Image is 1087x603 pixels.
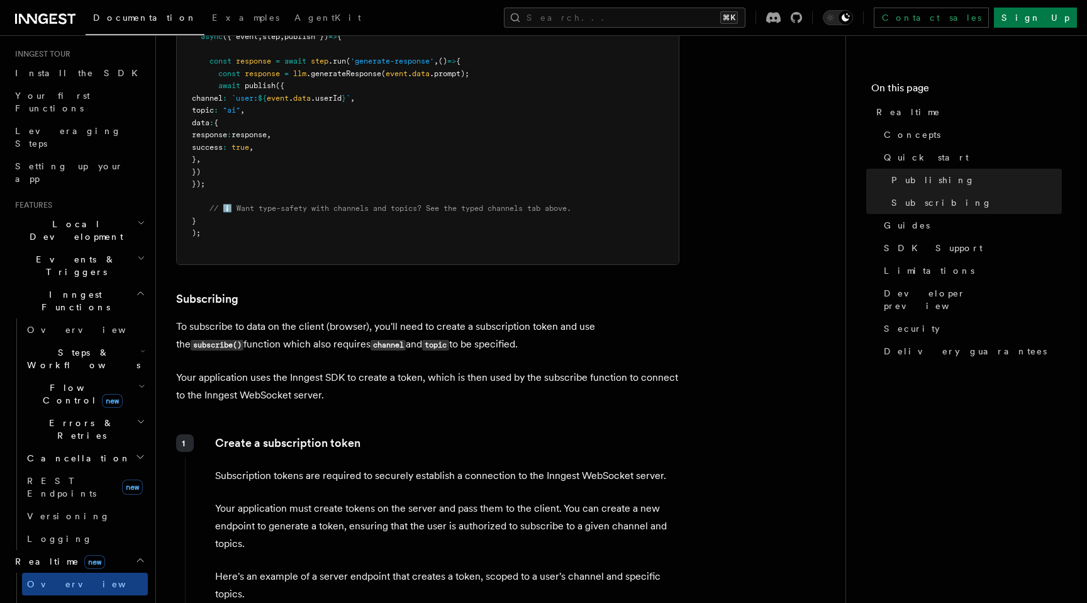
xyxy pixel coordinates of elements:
[328,57,346,65] span: .run
[215,467,679,485] p: Subscription tokens are required to securely establish a connection to the Inngest WebSocket server.
[10,200,52,210] span: Features
[27,579,157,589] span: Overview
[209,118,214,127] span: :
[192,228,201,237] span: );
[10,84,148,120] a: Your first Functions
[456,57,460,65] span: {
[176,434,194,452] div: 1
[227,130,231,139] span: :
[293,69,306,78] span: llm
[276,81,284,90] span: ({
[884,151,969,164] span: Quick start
[879,237,1062,259] a: SDK Support
[284,69,289,78] span: =
[289,94,293,103] span: .
[284,57,306,65] span: await
[884,264,974,277] span: Limitations
[245,69,280,78] span: response
[176,290,238,308] a: Subscribing
[196,155,201,164] span: ,
[258,32,262,41] span: ,
[22,376,148,412] button: Flow Controlnew
[879,123,1062,146] a: Concepts
[879,317,1062,340] a: Security
[22,417,137,442] span: Errors & Retries
[346,57,350,65] span: (
[10,49,70,59] span: Inngest tour
[871,101,1062,123] a: Realtime
[214,106,218,115] span: :
[884,345,1047,358] span: Delivery guarantees
[422,340,449,351] code: topic
[430,69,469,78] span: .prompt);
[879,214,1062,237] a: Guides
[84,555,105,569] span: new
[447,57,456,65] span: =>
[876,106,940,118] span: Realtime
[192,106,214,115] span: topic
[215,500,679,553] p: Your application must create tokens on the server and pass them to the client. You can create a n...
[209,57,231,65] span: const
[176,318,679,354] p: To subscribe to data on the client (browser), you'll need to create a subscription token and use ...
[342,94,346,103] span: }
[891,196,992,209] span: Subscribing
[884,287,1062,312] span: Developer preview
[434,57,438,65] span: ,
[22,527,148,550] a: Logging
[15,68,145,78] span: Install the SDK
[212,13,279,23] span: Examples
[10,555,105,568] span: Realtime
[879,259,1062,282] a: Limitations
[27,534,92,544] span: Logging
[412,69,430,78] span: data
[311,94,342,103] span: .userId
[245,81,276,90] span: publish
[22,341,148,376] button: Steps & Workflows
[306,69,381,78] span: .generateResponse
[328,32,337,41] span: =>
[86,4,204,35] a: Documentation
[10,218,137,243] span: Local Development
[371,340,406,351] code: channel
[15,161,123,184] span: Setting up your app
[223,106,240,115] span: "ai"
[176,369,679,404] p: Your application uses the Inngest SDK to create a token, which is then used by the subscribe func...
[214,118,218,127] span: {
[350,57,434,65] span: 'generate-response'
[223,143,227,152] span: :
[10,62,148,84] a: Install the SDK
[10,120,148,155] a: Leveraging Steps
[276,57,280,65] span: =
[284,32,328,41] span: publish })
[10,213,148,248] button: Local Development
[22,318,148,341] a: Overview
[10,248,148,283] button: Events & Triggers
[287,4,369,34] a: AgentKit
[408,69,412,78] span: .
[218,69,240,78] span: const
[267,94,289,103] span: event
[249,143,254,152] span: ,
[994,8,1077,28] a: Sign Up
[215,568,679,603] p: Here's an example of a server endpoint that creates a token, scoped to a user's channel and speci...
[879,282,1062,317] a: Developer preview
[262,32,280,41] span: step
[27,476,96,499] span: REST Endpoints
[102,394,123,408] span: new
[823,10,853,25] button: Toggle dark mode
[22,573,148,595] a: Overview
[884,128,940,141] span: Concepts
[192,217,196,225] span: }
[22,381,138,407] span: Flow Control
[209,204,571,213] span: // ℹ️ Want type-safety with channels and topics? See the typed channels tab above.
[192,167,201,176] span: })
[884,322,940,335] span: Security
[886,191,1062,214] a: Subscribing
[223,94,227,103] span: :
[10,283,148,318] button: Inngest Functions
[22,470,148,505] a: REST Endpointsnew
[886,169,1062,191] a: Publishing
[231,130,267,139] span: response
[215,434,679,452] p: Create a subscription token
[884,219,930,232] span: Guides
